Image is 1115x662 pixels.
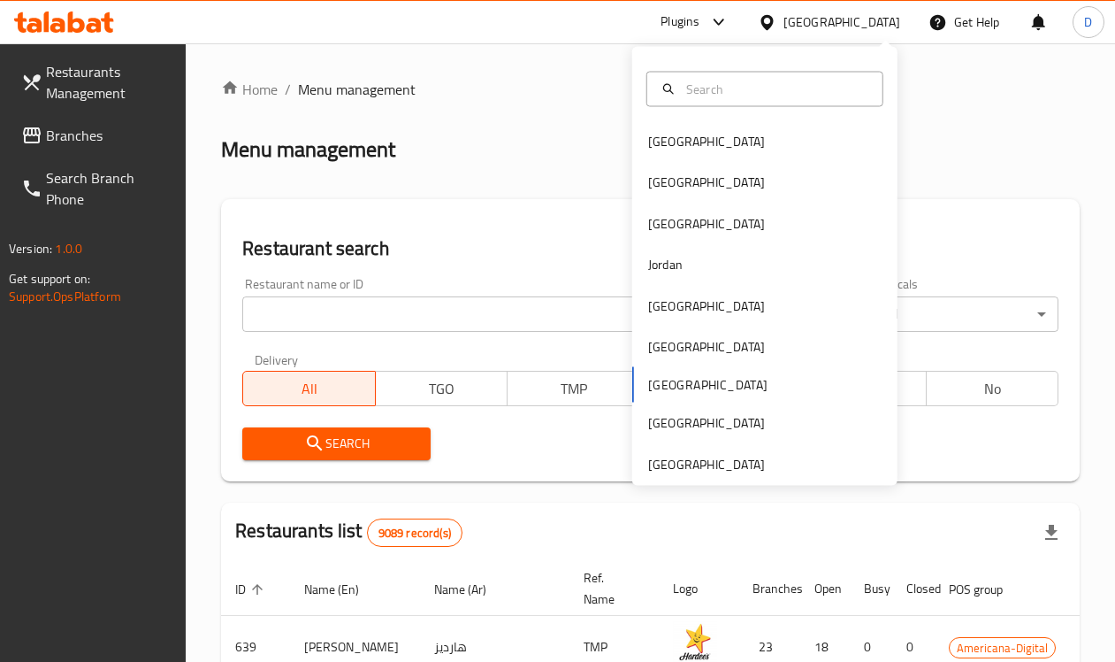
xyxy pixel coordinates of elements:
th: Branches [738,562,800,616]
h2: Restaurants list [235,518,462,547]
button: TGO [375,371,508,406]
span: ID [235,579,269,600]
a: Branches [7,114,187,157]
span: TMP [515,376,632,402]
div: [GEOGRAPHIC_DATA] [648,296,765,315]
div: [GEOGRAPHIC_DATA] [648,337,765,357]
span: POS group [949,579,1026,600]
span: Search [256,433,416,455]
span: Search Branch Phone [46,167,172,210]
h2: Menu management [221,135,395,164]
span: Name (En) [304,579,382,600]
a: Support.OpsPlatform [9,285,121,308]
span: Americana-Digital [950,638,1055,658]
button: Search [242,427,431,460]
button: No [926,371,1058,406]
span: TGO [383,376,500,402]
input: Search for restaurant name or ID.. [242,296,639,332]
div: Plugins [661,12,699,33]
nav: breadcrumb [221,79,1080,100]
span: D [1084,12,1092,32]
span: No [934,376,1051,402]
a: Home [221,79,278,100]
span: All [250,376,368,402]
button: TMP [507,371,639,406]
th: Busy [850,562,892,616]
span: Menu management [298,79,416,100]
span: Branches [46,125,172,146]
div: [GEOGRAPHIC_DATA] [783,12,900,32]
li: / [285,79,291,100]
div: [GEOGRAPHIC_DATA] [648,173,765,192]
input: Search [679,79,872,98]
div: [GEOGRAPHIC_DATA] [648,413,765,433]
span: Get support on: [9,267,90,290]
a: Restaurants Management [7,50,187,114]
span: Ref. Name [584,567,638,610]
a: Search Branch Phone [7,157,187,220]
h2: Restaurant search [242,235,1058,262]
span: Version: [9,237,52,260]
div: Total records count [367,519,462,547]
span: Name (Ar) [434,579,509,600]
div: All [870,296,1058,332]
div: [GEOGRAPHIC_DATA] [648,454,765,473]
span: 9089 record(s) [368,525,462,542]
span: Restaurants Management [46,61,172,104]
th: Open [800,562,850,616]
label: Delivery [255,353,299,366]
button: All [242,371,375,406]
th: Logo [659,562,738,616]
span: 1.0.0 [55,237,82,260]
div: Export file [1030,512,1073,554]
th: Closed [892,562,935,616]
div: [GEOGRAPHIC_DATA] [648,132,765,151]
div: Jordan [648,255,683,274]
div: [GEOGRAPHIC_DATA] [648,213,765,233]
